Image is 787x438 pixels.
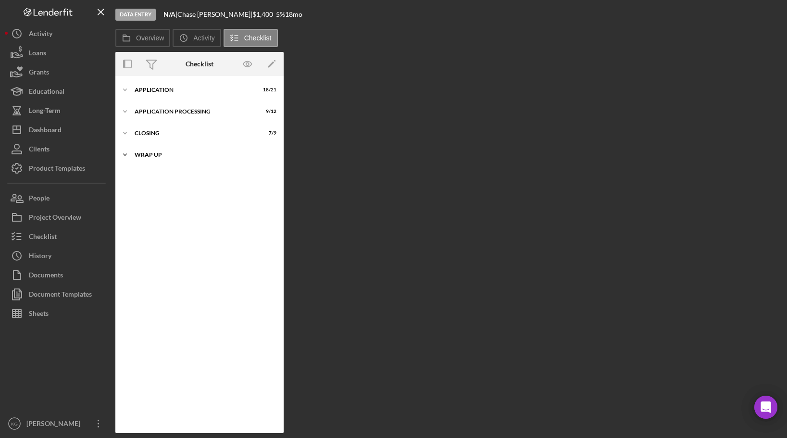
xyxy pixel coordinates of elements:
div: Checklist [29,227,57,249]
div: Wrap up [135,152,272,158]
div: | [163,11,177,18]
div: [PERSON_NAME] [24,414,87,436]
div: Open Intercom Messenger [754,396,777,419]
div: $1,400 [252,11,276,18]
div: Closing [135,130,252,136]
div: History [29,246,51,268]
button: Clients [5,139,111,159]
div: Dashboard [29,120,62,142]
div: Application Processing [135,109,252,114]
button: Activity [173,29,221,47]
b: N/A [163,10,175,18]
button: Long-Term [5,101,111,120]
div: Documents [29,265,63,287]
div: Loans [29,43,46,65]
button: Dashboard [5,120,111,139]
text: KG [11,421,18,426]
button: KG[PERSON_NAME] [5,414,111,433]
button: History [5,246,111,265]
div: Product Templates [29,159,85,180]
div: 7 / 9 [259,130,276,136]
button: Loans [5,43,111,63]
div: Document Templates [29,285,92,306]
div: Chase [PERSON_NAME] | [177,11,252,18]
div: Grants [29,63,49,84]
label: Activity [193,34,214,42]
button: People [5,188,111,208]
div: Activity [29,24,52,46]
button: Overview [115,29,170,47]
button: Grants [5,63,111,82]
label: Checklist [244,34,272,42]
button: Sheets [5,304,111,323]
div: 9 / 12 [259,109,276,114]
div: Long-Term [29,101,61,123]
div: 18 / 21 [259,87,276,93]
div: Sheets [29,304,49,325]
button: Documents [5,265,111,285]
button: Checklist [224,29,278,47]
label: Overview [136,34,164,42]
div: Data Entry [115,9,156,21]
div: Educational [29,82,64,103]
button: Educational [5,82,111,101]
div: Clients [29,139,50,161]
button: Project Overview [5,208,111,227]
div: People [29,188,50,210]
button: Document Templates [5,285,111,304]
button: Checklist [5,227,111,246]
div: Checklist [186,60,213,68]
div: Application [135,87,252,93]
button: Activity [5,24,111,43]
button: Product Templates [5,159,111,178]
div: Project Overview [29,208,81,229]
div: 5 % [276,11,285,18]
div: 18 mo [285,11,302,18]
